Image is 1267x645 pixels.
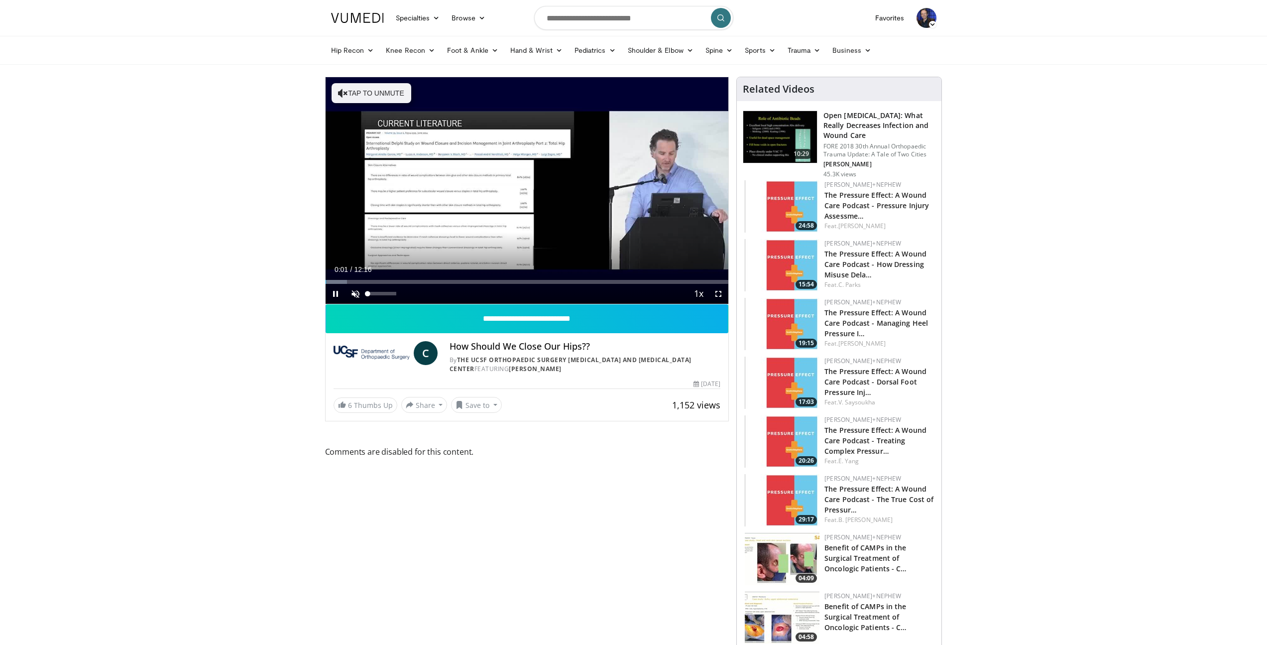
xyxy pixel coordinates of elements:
[335,265,348,273] span: 0:01
[917,8,936,28] img: Avatar
[796,515,817,524] span: 29:17
[441,40,504,60] a: Foot & Ankle
[689,284,708,304] button: Playback Rate
[326,280,729,284] div: Progress Bar
[745,298,819,350] a: 19:15
[325,445,729,458] span: Comments are disabled for this content.
[745,533,819,585] img: 9ea3e4e5-613d-48e5-a922-d8ad75ab8de9.150x105_q85_crop-smart_upscale.jpg
[346,284,365,304] button: Unmute
[824,543,907,573] a: Benefit of CAMPs in the Surgical Treatment of Oncologic Patients - C…
[334,397,397,413] a: 6 Thumbs Up
[348,400,352,410] span: 6
[824,339,933,348] div: Feat.
[796,221,817,230] span: 24:58
[446,8,491,28] a: Browse
[782,40,827,60] a: Trauma
[745,357,819,409] img: d68379d8-97de-484f-9076-f39c80eee8eb.150x105_q85_crop-smart_upscale.jpg
[824,602,907,632] a: Benefit of CAMPs in the Surgical Treatment of Oncologic Patients - C…
[824,222,933,231] div: Feat.
[824,308,928,338] a: The Pressure Effect: A Wound Care Podcast - Managing Heel Pressure I…
[699,40,739,60] a: Spine
[823,142,935,158] p: FORE 2018 30th Annual Orthopaedic Trauma Update: A Tale of Two Cities
[326,77,729,304] video-js: Video Player
[745,357,819,409] a: 17:03
[796,280,817,289] span: 15:54
[824,533,901,541] a: [PERSON_NAME]+Nephew
[838,222,886,230] a: [PERSON_NAME]
[824,180,901,189] a: [PERSON_NAME]+Nephew
[743,83,814,95] h4: Related Videos
[534,6,733,30] input: Search topics, interventions
[745,298,819,350] img: 60a7b2e5-50df-40c4-868a-521487974819.150x105_q85_crop-smart_upscale.jpg
[824,298,901,306] a: [PERSON_NAME]+Nephew
[745,592,819,644] a: 04:58
[838,398,875,406] a: V. Saysoukha
[824,484,933,515] a: The Pressure Effect: A Wound Care Podcast - The True Cost of Pressur…
[414,341,438,365] a: C
[401,397,448,413] button: Share
[745,474,819,526] a: 29:17
[826,40,877,60] a: Business
[823,170,856,178] p: 45.3K views
[390,8,446,28] a: Specialties
[745,180,819,233] img: 2a658e12-bd38-46e9-9f21-8239cc81ed40.150x105_q85_crop-smart_upscale.jpg
[450,341,720,352] h4: How Should We Close Our Hips??
[745,592,819,644] img: b8034b56-5e6c-44c4-8a90-abb72a46328a.150x105_q85_crop-smart_upscale.jpg
[824,457,933,466] div: Feat.
[326,284,346,304] button: Pause
[824,398,933,407] div: Feat.
[331,13,384,23] img: VuMedi Logo
[823,111,935,140] h3: Open [MEDICAL_DATA]: What Really Decreases Infection and Wound Care
[380,40,441,60] a: Knee Recon
[693,380,720,388] div: [DATE]
[745,239,819,291] img: 61e02083-5525-4adc-9284-c4ef5d0bd3c4.150x105_q85_crop-smart_upscale.jpg
[332,83,411,103] button: Tap to unmute
[334,341,410,365] img: The UCSF Orthopaedic Surgery Arthritis and Joint Replacement Center
[790,149,813,159] span: 10:29
[743,111,935,178] a: 10:29 Open [MEDICAL_DATA]: What Really Decreases Infection and Wound Care FORE 2018 30th Annual O...
[824,474,901,483] a: [PERSON_NAME]+Nephew
[450,356,691,373] a: The UCSF Orthopaedic Surgery [MEDICAL_DATA] and [MEDICAL_DATA] Center
[824,415,901,424] a: [PERSON_NAME]+Nephew
[745,533,819,585] a: 04:09
[838,457,859,465] a: E. Yang
[743,111,817,163] img: ded7be61-cdd8-40fc-98a3-de551fea390e.150x105_q85_crop-smart_upscale.jpg
[823,160,935,168] p: [PERSON_NAME]
[824,367,926,397] a: The Pressure Effect: A Wound Care Podcast - Dorsal Foot Pressure Inj…
[354,265,371,273] span: 12:16
[622,40,699,60] a: Shoulder & Elbow
[796,574,817,583] span: 04:09
[745,474,819,526] img: bce944ac-c964-4110-a3bf-6462e96f2fa7.150x105_q85_crop-smart_upscale.jpg
[739,40,782,60] a: Sports
[504,40,569,60] a: Hand & Wrist
[451,397,502,413] button: Save to
[745,415,819,468] a: 20:26
[796,397,817,406] span: 17:03
[824,592,901,600] a: [PERSON_NAME]+Nephew
[745,180,819,233] a: 24:58
[450,356,720,374] div: By FEATURING
[838,280,861,289] a: C. Parks
[509,365,562,373] a: [PERSON_NAME]
[838,516,893,524] a: B. [PERSON_NAME]
[824,280,933,289] div: Feat.
[672,399,720,411] span: 1,152 views
[796,339,817,348] span: 19:15
[350,265,352,273] span: /
[796,633,817,642] span: 04:58
[745,415,819,468] img: 5dccabbb-5219-43eb-ba82-333b4a767645.150x105_q85_crop-smart_upscale.jpg
[796,456,817,465] span: 20:26
[824,239,901,248] a: [PERSON_NAME]+Nephew
[745,239,819,291] a: 15:54
[824,357,901,365] a: [PERSON_NAME]+Nephew
[824,516,933,524] div: Feat.
[824,249,926,279] a: The Pressure Effect: A Wound Care Podcast - How Dressing Misuse Dela…
[824,190,929,221] a: The Pressure Effect: A Wound Care Podcast - Pressure Injury Assessme…
[824,425,926,456] a: The Pressure Effect: A Wound Care Podcast - Treating Complex Pressur…
[708,284,728,304] button: Fullscreen
[569,40,622,60] a: Pediatrics
[325,40,380,60] a: Hip Recon
[838,339,886,348] a: [PERSON_NAME]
